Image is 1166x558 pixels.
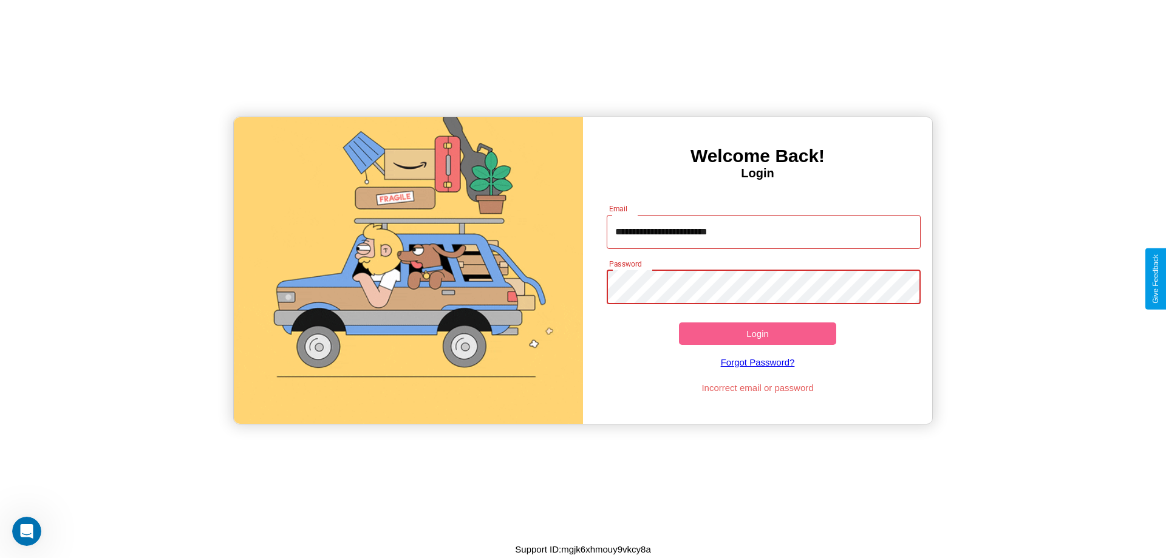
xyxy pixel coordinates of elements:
label: Password [609,259,641,269]
h4: Login [583,166,932,180]
a: Forgot Password? [601,345,915,379]
label: Email [609,203,628,214]
p: Support ID: mgjk6xhmouy9vkcy8a [515,541,650,557]
p: Incorrect email or password [601,379,915,396]
div: Give Feedback [1151,254,1160,304]
h3: Welcome Back! [583,146,932,166]
img: gif [234,117,583,424]
button: Login [679,322,836,345]
iframe: Intercom live chat [12,517,41,546]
